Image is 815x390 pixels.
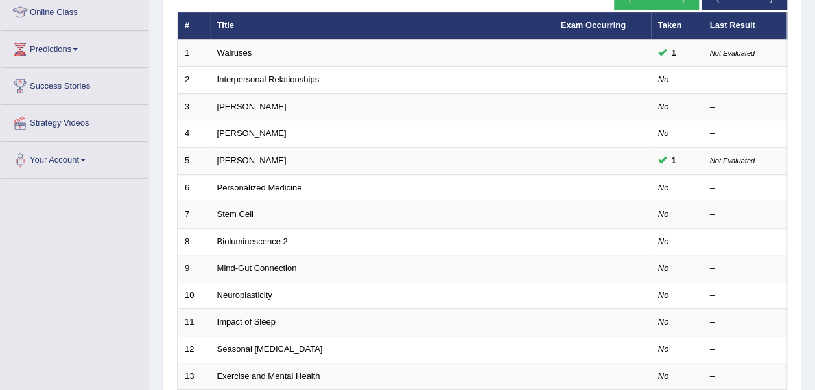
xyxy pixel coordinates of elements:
div: – [710,343,780,356]
div: – [710,101,780,113]
td: 1 [178,40,210,67]
em: No [658,317,669,327]
span: You can still take this question [667,154,681,167]
th: Taken [651,12,703,40]
div: – [710,290,780,302]
em: No [658,102,669,111]
td: 11 [178,309,210,336]
em: No [658,371,669,381]
a: Strategy Videos [1,105,148,137]
a: Stem Cell [217,209,254,219]
th: # [178,12,210,40]
small: Not Evaluated [710,157,755,165]
td: 10 [178,282,210,309]
td: 9 [178,255,210,282]
td: 6 [178,174,210,201]
a: Personalized Medicine [217,183,302,192]
td: 7 [178,201,210,229]
em: No [658,290,669,300]
a: Predictions [1,31,148,63]
td: 13 [178,363,210,390]
a: Your Account [1,142,148,174]
div: – [710,182,780,194]
a: Walruses [217,48,252,58]
a: Neuroplasticity [217,290,272,300]
div: – [710,74,780,86]
th: Last Result [703,12,787,40]
a: Interpersonal Relationships [217,75,320,84]
a: [PERSON_NAME] [217,102,287,111]
a: Impact of Sleep [217,317,276,327]
em: No [658,128,669,138]
div: – [710,128,780,140]
a: [PERSON_NAME] [217,155,287,165]
a: Success Stories [1,68,148,100]
em: No [658,236,669,246]
td: 4 [178,120,210,148]
em: No [658,263,669,273]
div: – [710,236,780,248]
em: No [658,183,669,192]
div: – [710,209,780,221]
a: Exam Occurring [561,20,626,30]
small: Not Evaluated [710,49,755,57]
td: 5 [178,148,210,175]
td: 12 [178,336,210,363]
a: [PERSON_NAME] [217,128,287,138]
div: – [710,371,780,383]
td: 2 [178,67,210,94]
a: Mind-Gut Connection [217,263,297,273]
a: Bioluminescence 2 [217,236,288,246]
em: No [658,75,669,84]
a: Seasonal [MEDICAL_DATA] [217,344,323,354]
td: 3 [178,93,210,120]
div: – [710,316,780,328]
em: No [658,209,669,219]
a: Exercise and Mental Health [217,371,320,381]
th: Title [210,12,554,40]
td: 8 [178,228,210,255]
div: – [710,262,780,275]
span: You can still take this question [667,46,681,60]
em: No [658,344,669,354]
